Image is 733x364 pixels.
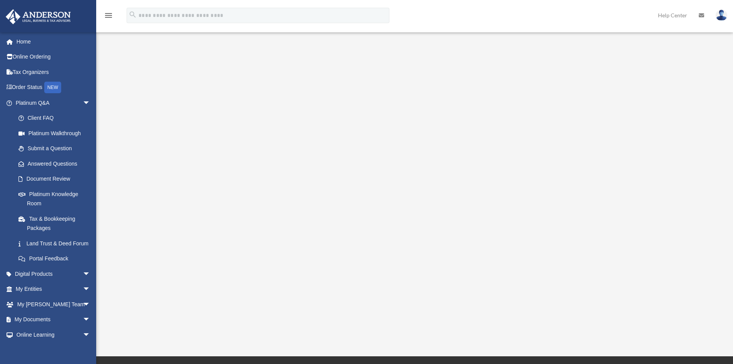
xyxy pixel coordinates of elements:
a: Answered Questions [11,156,102,171]
a: Home [5,34,102,49]
a: Online Ordering [5,49,102,65]
a: Order StatusNEW [5,80,102,96]
a: Tax Organizers [5,64,102,80]
span: arrow_drop_down [83,282,98,297]
a: Platinum Knowledge Room [11,186,102,211]
a: My Documentsarrow_drop_down [5,312,102,327]
span: arrow_drop_down [83,312,98,328]
span: arrow_drop_down [83,95,98,111]
a: Land Trust & Deed Forum [11,236,102,251]
img: User Pic [716,10,727,21]
a: Document Review [11,171,102,187]
span: arrow_drop_down [83,266,98,282]
a: Tax & Bookkeeping Packages [11,211,102,236]
a: Digital Productsarrow_drop_down [5,266,102,282]
iframe: <span data-mce-type="bookmark" style="display: inline-block; width: 0px; overflow: hidden; line-h... [206,52,621,283]
img: Anderson Advisors Platinum Portal [3,9,73,24]
a: menu [104,13,113,20]
a: Platinum Walkthrough [11,126,98,141]
a: Client FAQ [11,111,102,126]
div: NEW [44,82,61,93]
i: search [129,10,137,19]
a: My Entitiesarrow_drop_down [5,282,102,297]
a: Portal Feedback [11,251,102,267]
a: Platinum Q&Aarrow_drop_down [5,95,102,111]
span: arrow_drop_down [83,327,98,343]
a: My [PERSON_NAME] Teamarrow_drop_down [5,297,102,312]
i: menu [104,11,113,20]
a: Submit a Question [11,141,102,156]
span: arrow_drop_down [83,297,98,312]
a: Online Learningarrow_drop_down [5,327,102,342]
